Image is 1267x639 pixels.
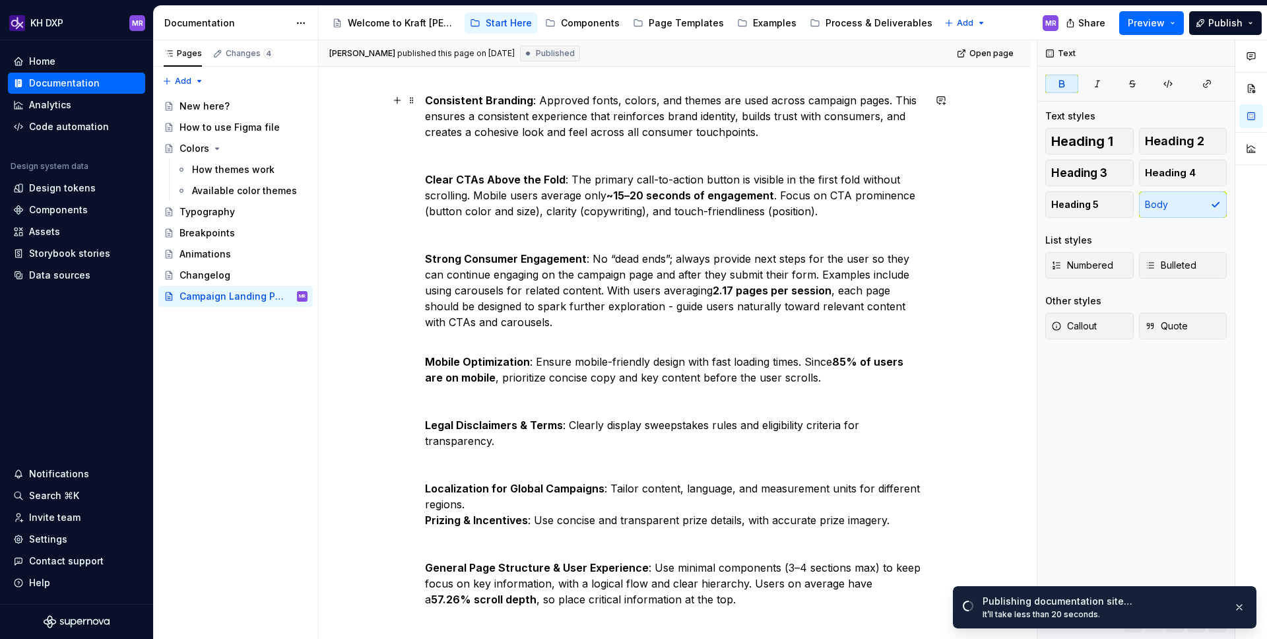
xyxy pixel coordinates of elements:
[8,178,145,199] a: Design tokens
[8,529,145,550] a: Settings
[425,173,566,186] strong: Clear CTAs Above the Fold
[1045,234,1092,247] div: List styles
[171,180,313,201] a: Available color themes
[425,561,649,574] strong: General Page Structure & User Experience
[1139,160,1227,186] button: Heading 4
[8,507,145,528] a: Invite team
[8,551,145,572] button: Contact support
[8,265,145,286] a: Data sources
[425,94,533,107] strong: Consistent Branding
[1139,252,1227,279] button: Bulleted
[327,10,938,36] div: Page tree
[29,55,55,68] div: Home
[179,205,235,219] div: Typography
[1059,11,1114,35] button: Share
[713,284,831,297] strong: 2.17 pages per session
[1045,252,1134,279] button: Numbered
[826,17,932,30] div: Process & Deliverables
[29,98,71,112] div: Analytics
[29,511,81,524] div: Invite team
[1045,18,1056,28] div: MR
[1045,128,1134,154] button: Heading 1
[1051,259,1113,272] span: Numbered
[192,163,275,176] div: How themes work
[179,290,288,303] div: Campaign Landing Page Best Practices
[158,286,313,307] a: Campaign Landing Page Best PracticesMR
[8,485,145,506] button: Search ⌘K
[29,576,50,589] div: Help
[628,13,729,34] a: Page Templates
[431,593,536,606] strong: 57.26% scroll depth
[29,555,104,568] div: Contact support
[158,265,313,286] a: Changelog
[425,92,924,346] p: : Approved fonts, colors, and themes are used across campaign pages. This ensures a consistent ex...
[1051,319,1097,333] span: Callout
[9,15,25,31] img: 0784b2da-6f85-42e6-8793-4468946223dc.png
[158,138,313,159] a: Colors
[263,48,274,59] span: 4
[8,73,145,94] a: Documentation
[8,199,145,220] a: Components
[226,48,274,59] div: Changes
[327,13,462,34] a: Welcome to Kraft [PERSON_NAME]
[175,76,191,86] span: Add
[465,13,537,34] a: Start Here
[804,13,938,34] a: Process & Deliverables
[179,226,235,240] div: Breakpoints
[1045,294,1101,308] div: Other styles
[953,44,1020,63] a: Open page
[1145,166,1196,180] span: Heading 4
[536,48,575,59] span: Published
[957,18,973,28] span: Add
[179,142,209,155] div: Colors
[1145,135,1204,148] span: Heading 2
[192,184,297,197] div: Available color themes
[753,17,796,30] div: Examples
[164,48,202,59] div: Pages
[425,252,587,265] strong: Strong Consumer Engagement
[158,72,208,90] button: Add
[171,159,313,180] a: How themes work
[8,94,145,116] a: Analytics
[425,514,528,527] strong: Prizing & Incentives
[30,17,63,30] div: KH DXP
[425,419,563,432] strong: Legal Disclaimers & Terms
[29,120,109,133] div: Code automation
[29,77,100,90] div: Documentation
[1208,17,1243,30] span: Publish
[329,48,395,59] span: [PERSON_NAME]
[8,116,145,137] a: Code automation
[1045,313,1134,339] button: Callout
[3,9,150,37] button: KH DXPMR
[29,225,60,238] div: Assets
[164,17,289,30] div: Documentation
[158,201,313,222] a: Typography
[425,482,604,495] strong: Localization for Global Campaigns
[969,48,1014,59] span: Open page
[561,17,620,30] div: Components
[606,189,774,202] strong: ~15–20 seconds of engagement
[179,100,230,113] div: New here?
[1045,110,1095,123] div: Text styles
[29,182,96,195] div: Design tokens
[179,248,231,261] div: Animations
[983,609,1223,620] div: It’ll take less than 20 seconds.
[29,247,110,260] div: Storybook stories
[29,203,88,217] div: Components
[940,14,990,32] button: Add
[1051,135,1113,148] span: Heading 1
[158,96,313,117] a: New here?
[348,17,457,30] div: Welcome to Kraft [PERSON_NAME]
[1078,17,1105,30] span: Share
[11,161,88,172] div: Design system data
[158,222,313,244] a: Breakpoints
[1189,11,1262,35] button: Publish
[132,18,143,28] div: MR
[29,269,90,282] div: Data sources
[8,572,145,593] button: Help
[1045,191,1134,218] button: Heading 5
[44,615,110,628] a: Supernova Logo
[179,269,230,282] div: Changelog
[29,533,67,546] div: Settings
[179,121,280,134] div: How to use Figma file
